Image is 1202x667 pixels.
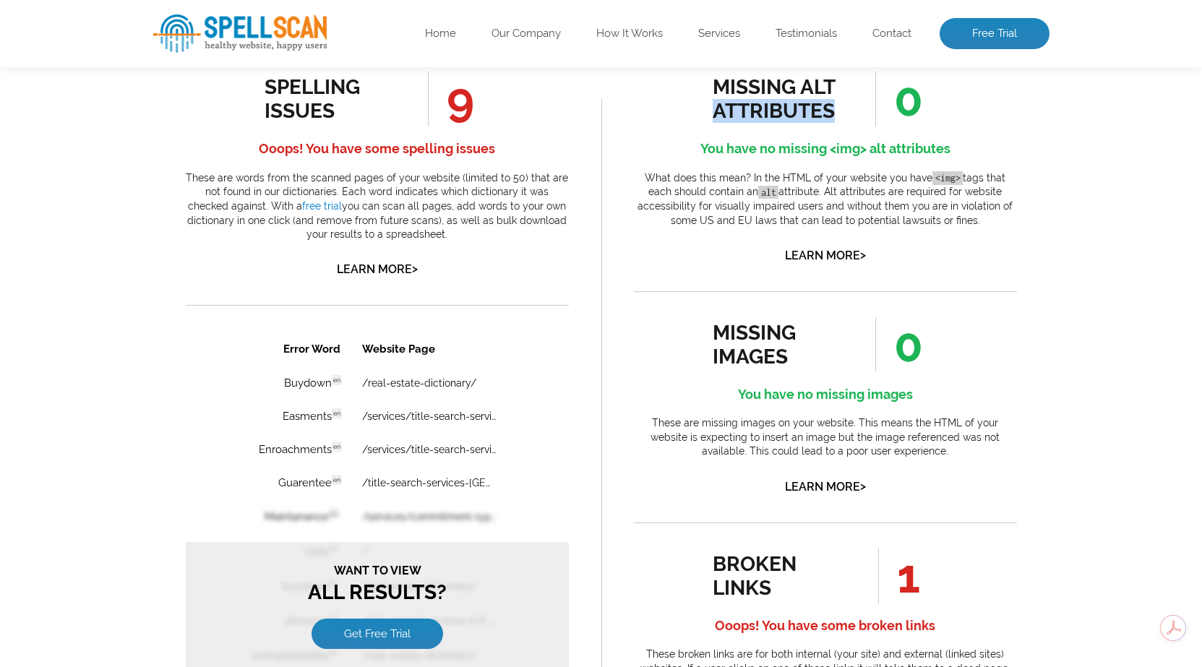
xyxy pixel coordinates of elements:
[713,75,843,123] div: missing alt attributes
[634,614,1017,637] h4: Ooops! You have some broken links
[337,262,418,276] a: Learn More>
[186,171,569,242] p: These are words from the scanned pages of your website (limited to 50) that are not found in our ...
[145,1,306,35] th: Website Page
[126,288,257,318] a: Get Free Trial
[932,171,963,185] code: <img>
[713,321,843,369] div: missing images
[153,14,327,53] img: spellScan
[785,480,866,494] a: Learn More>
[940,18,1049,50] a: Free Trial
[302,200,342,212] a: free trial
[38,36,165,68] td: Buydown
[634,383,1017,406] h4: You have no missing images
[7,112,376,122] span: Want to view
[146,111,156,121] span: en
[7,233,376,246] span: Want to view
[875,317,923,372] span: 0
[872,27,911,41] a: Contact
[878,548,920,603] span: 1
[146,44,156,54] span: en
[412,259,418,279] span: >
[265,75,395,123] div: spelling issues
[38,103,165,134] td: Enroachments
[146,144,156,154] span: en
[758,186,778,199] code: alt
[132,155,251,179] a: Get Free Trial
[38,136,165,168] td: Guarentee
[785,249,866,262] a: Learn More>
[38,1,165,35] th: Error Word
[634,137,1017,160] h4: You have no missing <img> alt attributes
[425,27,456,41] a: Home
[860,245,866,265] span: >
[176,113,310,124] a: /services/title-search-services/
[176,79,310,91] a: /services/title-search-services/
[875,72,923,126] span: 0
[634,416,1017,459] p: These are missing images on your website. This means the HTML of your website is expecting to ins...
[7,233,376,273] h3: All Results?
[713,552,843,600] div: broken links
[634,171,1017,228] p: What does this mean? In the HTML of your website you have tags that each should contain an attrib...
[596,27,663,41] a: How It Works
[491,27,561,41] a: Our Company
[698,27,740,41] a: Services
[776,27,837,41] a: Testimonials
[860,476,866,496] span: >
[186,137,569,160] h4: Ooops! You have some spelling issues
[428,72,474,126] span: 9
[176,46,291,58] a: /real-estate-dictionary/
[166,1,345,35] th: Website Page
[7,112,376,140] h3: All Results?
[38,69,165,101] td: Easments
[146,77,156,87] span: en
[176,146,310,158] a: /title-search-services-[GEOGRAPHIC_DATA]/
[184,207,197,223] a: 1
[1,1,143,35] th: Broken Link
